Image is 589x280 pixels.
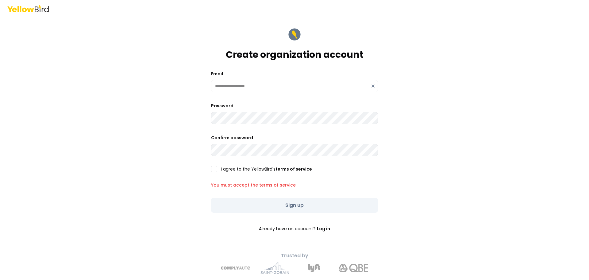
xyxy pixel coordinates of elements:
p: You must accept the terms of service [211,182,378,188]
label: Password [211,103,233,109]
label: I agree to the YellowBird's [221,167,312,171]
label: Confirm password [211,135,253,141]
a: Log in [317,223,330,235]
label: Email [211,71,223,77]
p: Already have an account? [211,223,378,235]
a: terms of service [275,166,312,172]
p: Trusted by [211,252,378,259]
h1: Create organization account [226,49,364,60]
